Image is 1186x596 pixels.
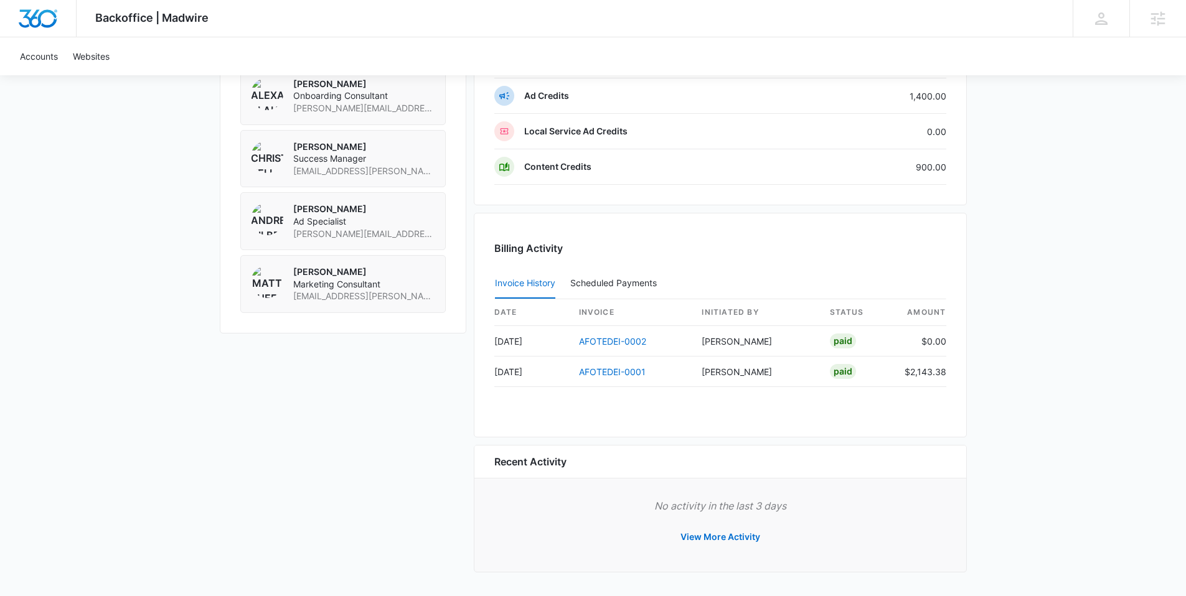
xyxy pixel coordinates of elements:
span: Onboarding Consultant [293,90,435,102]
td: $2,143.38 [895,356,946,387]
span: [EMAIL_ADDRESS][PERSON_NAME][DOMAIN_NAME] [293,290,435,302]
div: Scheduled Payments [570,279,662,287]
span: [PERSON_NAME][EMAIL_ADDRESS][PERSON_NAME][DOMAIN_NAME] [293,228,435,240]
td: [PERSON_NAME] [692,326,819,356]
p: No activity in the last 3 days [494,498,946,513]
div: Paid [830,333,856,348]
th: date [494,299,569,326]
p: Ad Credits [524,90,569,102]
td: [PERSON_NAME] [692,356,819,387]
p: [PERSON_NAME] [293,78,435,90]
td: [DATE] [494,326,569,356]
th: invoice [569,299,692,326]
th: amount [895,299,946,326]
div: Paid [830,364,856,379]
a: Websites [65,37,117,75]
img: Andrew Gilbert [251,203,283,235]
td: [DATE] [494,356,569,387]
td: 900.00 [814,149,946,185]
span: [PERSON_NAME][EMAIL_ADDRESS][PERSON_NAME][DOMAIN_NAME] [293,102,435,114]
td: $0.00 [895,326,946,356]
td: 1,400.00 [814,78,946,114]
span: [EMAIL_ADDRESS][PERSON_NAME][DOMAIN_NAME] [293,165,435,177]
a: Accounts [12,37,65,75]
span: Backoffice | Madwire [95,11,209,24]
h6: Recent Activity [494,454,567,469]
p: [PERSON_NAME] [293,266,435,278]
button: View More Activity [668,522,773,552]
p: [PERSON_NAME] [293,203,435,215]
h3: Billing Activity [494,241,946,256]
button: Invoice History [495,269,555,299]
img: Matt Sheffer [251,266,283,298]
span: Marketing Consultant [293,278,435,291]
td: 0.00 [814,114,946,149]
p: [PERSON_NAME] [293,141,435,153]
img: Alexander Blaho [251,78,283,110]
th: Initiated By [692,299,819,326]
span: Ad Specialist [293,215,435,228]
a: AFOTEDEI-0001 [579,366,646,377]
th: status [820,299,895,326]
span: Success Manager [293,152,435,165]
img: Christian Kellogg [251,141,283,173]
p: Local Service Ad Credits [524,125,628,137]
p: Content Credits [524,161,591,173]
a: AFOTEDEI-0002 [579,336,646,347]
